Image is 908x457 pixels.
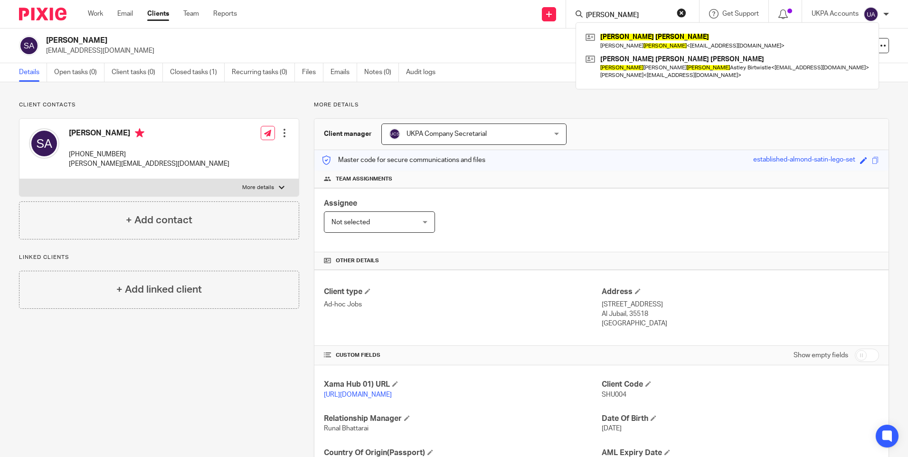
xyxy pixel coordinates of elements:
[242,184,274,191] p: More details
[19,36,39,56] img: svg%3E
[407,131,487,137] span: UKPA Company Secretarial
[863,7,879,22] img: svg%3E
[232,63,295,82] a: Recurring tasks (0)
[324,129,372,139] h3: Client manager
[117,9,133,19] a: Email
[602,300,879,309] p: [STREET_ADDRESS]
[602,425,622,432] span: [DATE]
[406,63,443,82] a: Audit logs
[324,300,601,309] p: Ad-hoc Jobs
[389,128,400,140] img: svg%3E
[812,9,859,19] p: UKPA Accounts
[602,287,879,297] h4: Address
[602,380,879,390] h4: Client Code
[46,36,617,46] h2: [PERSON_NAME]
[69,159,229,169] p: [PERSON_NAME][EMAIL_ADDRESS][DOMAIN_NAME]
[602,391,626,398] span: SHU004
[116,282,202,297] h4: + Add linked client
[331,219,370,226] span: Not selected
[135,128,144,138] i: Primary
[324,414,601,424] h4: Relationship Manager
[753,155,855,166] div: established-almond-satin-lego-set
[170,63,225,82] a: Closed tasks (1)
[794,351,848,360] label: Show empty fields
[602,414,879,424] h4: Date Of Birth
[324,200,357,207] span: Assignee
[324,391,392,398] a: [URL][DOMAIN_NAME]
[46,46,760,56] p: [EMAIL_ADDRESS][DOMAIN_NAME]
[364,63,399,82] a: Notes (0)
[54,63,104,82] a: Open tasks (0)
[322,155,485,165] p: Master code for secure communications and files
[324,425,369,432] span: Runal Bhattarai
[126,213,192,228] h4: + Add contact
[302,63,323,82] a: Files
[69,150,229,159] p: [PHONE_NUMBER]
[19,101,299,109] p: Client contacts
[19,63,47,82] a: Details
[19,8,66,20] img: Pixie
[183,9,199,19] a: Team
[324,380,601,390] h4: Xama Hub 01) URL
[69,128,229,140] h4: [PERSON_NAME]
[324,287,601,297] h4: Client type
[602,319,879,328] p: [GEOGRAPHIC_DATA]
[213,9,237,19] a: Reports
[336,257,379,265] span: Other details
[29,128,59,159] img: svg%3E
[677,8,686,18] button: Clear
[19,254,299,261] p: Linked clients
[585,11,671,20] input: Search
[602,309,879,319] p: Al Jubail, 35518
[88,9,103,19] a: Work
[324,352,601,359] h4: CUSTOM FIELDS
[314,101,889,109] p: More details
[722,10,759,17] span: Get Support
[336,175,392,183] span: Team assignments
[147,9,169,19] a: Clients
[331,63,357,82] a: Emails
[112,63,163,82] a: Client tasks (0)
